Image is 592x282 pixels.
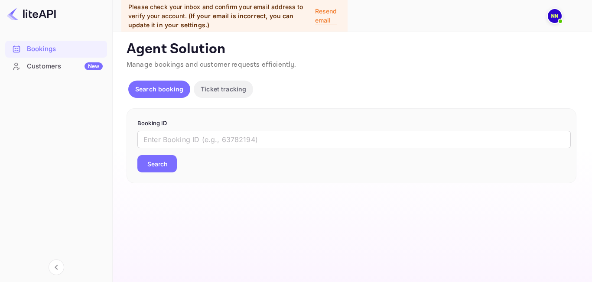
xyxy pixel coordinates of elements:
[128,12,294,29] span: (If your email is incorrect, you can update it in your settings.)
[5,58,107,75] div: CustomersNew
[135,84,183,94] p: Search booking
[85,62,103,70] div: New
[5,41,107,58] div: Bookings
[201,84,246,94] p: Ticket tracking
[127,60,296,69] span: Manage bookings and customer requests efficiently.
[5,58,107,74] a: CustomersNew
[27,44,103,54] div: Bookings
[49,259,64,275] button: Collapse navigation
[5,41,107,57] a: Bookings
[137,119,566,128] p: Booking ID
[127,41,576,58] p: Agent Solution
[137,131,571,148] input: Enter Booking ID (e.g., 63782194)
[315,6,337,25] p: Resend email
[137,155,177,172] button: Search
[128,3,303,19] span: Please check your inbox and confirm your email address to verify your account.
[27,62,103,71] div: Customers
[548,9,562,23] img: N/A N/A
[7,7,56,21] img: LiteAPI logo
